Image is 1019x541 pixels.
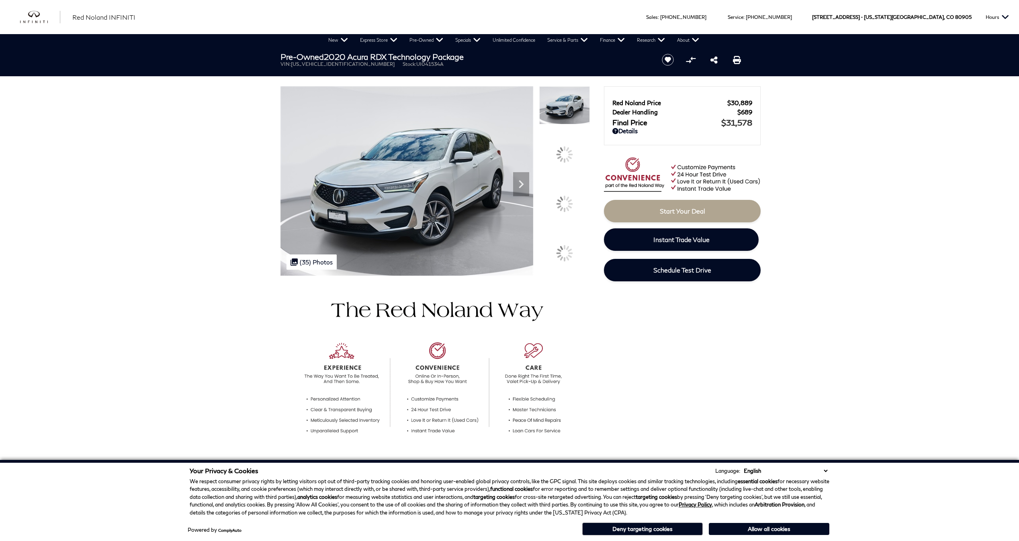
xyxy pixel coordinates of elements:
a: Privacy Policy [679,501,712,508]
a: ComplyAuto [218,528,241,533]
span: [US_VEHICLE_IDENTIFICATION_NUMBER] [291,61,395,67]
span: VIN: [280,61,291,67]
span: Start Your Deal [660,207,705,215]
a: infiniti [20,11,60,24]
a: About [671,34,705,46]
span: $31,578 [721,118,752,127]
div: Next [513,172,529,196]
select: Language Select [742,467,829,475]
strong: Pre-Owned [280,52,324,61]
a: [PHONE_NUMBER] [746,14,792,20]
span: Sales [646,14,658,20]
p: We respect consumer privacy rights by letting visitors opt out of third-party tracking cookies an... [190,478,829,517]
div: Powered by [188,527,241,533]
a: Specials [449,34,487,46]
button: Save vehicle [659,53,677,66]
a: Red Noland Price $30,889 [612,99,752,106]
a: Schedule Test Drive [604,259,761,281]
a: [PHONE_NUMBER] [660,14,706,20]
span: Final Price [612,118,721,127]
span: : [743,14,745,20]
a: Service & Parts [541,34,594,46]
span: Schedule Test Drive [653,266,711,274]
img: Used 2020 Platinum White Pearl Acura Technology Package image 1 [280,86,533,276]
span: Stock: [403,61,416,67]
button: Deny targeting cookies [582,523,703,535]
a: Express Store [354,34,403,46]
a: Print this Pre-Owned 2020 Acura RDX Technology Package [733,55,741,65]
a: New [322,34,354,46]
nav: Main Navigation [322,34,705,46]
a: Share this Pre-Owned 2020 Acura RDX Technology Package [710,55,718,65]
span: Service [728,14,743,20]
strong: essential cookies [738,478,778,484]
span: Instant Trade Value [653,236,710,243]
a: Research [631,34,671,46]
strong: analytics cookies [297,494,337,500]
strong: functional cookies [490,486,533,492]
a: Dealer Handling $689 [612,108,752,116]
a: Final Price $31,578 [612,118,752,127]
span: Red Noland Price [612,99,727,106]
img: Used 2020 Platinum White Pearl Acura Technology Package image 1 [539,86,590,124]
a: Pre-Owned [403,34,449,46]
a: Details [612,127,752,134]
a: [STREET_ADDRESS] • [US_STATE][GEOGRAPHIC_DATA], CO 80905 [812,14,972,20]
span: Red Noland INFINITI [72,13,135,21]
span: Your Privacy & Cookies [190,467,258,474]
a: Finance [594,34,631,46]
img: INFINITI [20,11,60,24]
strong: targeting cookies [636,494,677,500]
span: : [658,14,659,20]
a: Instant Trade Value [604,228,759,251]
button: Compare vehicle [685,54,697,66]
span: $689 [737,108,752,116]
h1: 2020 Acura RDX Technology Package [280,52,648,61]
span: $30,889 [727,99,752,106]
div: (35) Photos [286,254,337,270]
button: Allow all cookies [709,523,829,535]
a: Start Your Deal [604,200,761,222]
span: UI041534A [416,61,444,67]
strong: targeting cookies [473,494,515,500]
strong: Arbitration Provision [755,501,804,508]
a: Red Noland INFINITI [72,12,135,22]
span: Dealer Handling [612,108,737,116]
a: Unlimited Confidence [487,34,541,46]
div: Language: [715,468,740,474]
